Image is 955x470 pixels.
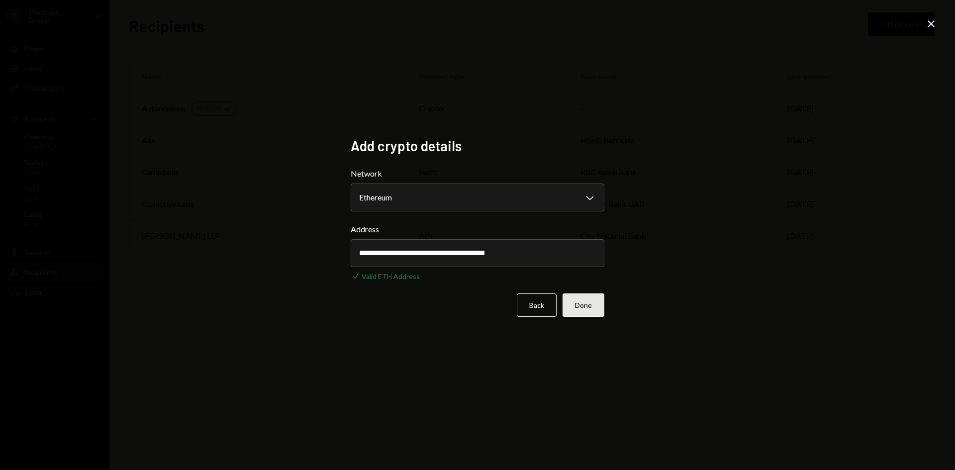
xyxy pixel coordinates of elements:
label: Network [351,168,604,180]
button: Done [563,293,604,317]
button: Back [517,293,557,317]
div: Valid ETH Address [362,271,420,282]
h2: Add crypto details [351,136,604,156]
label: Address [351,223,604,235]
button: Network [351,184,604,211]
